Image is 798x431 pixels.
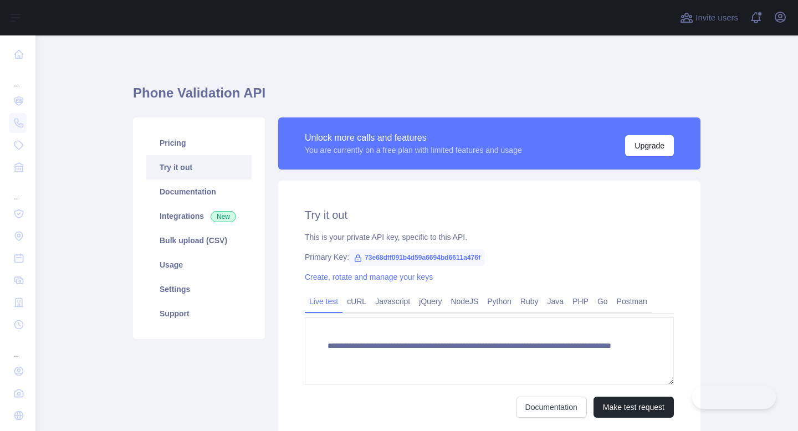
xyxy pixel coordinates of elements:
a: jQuery [415,293,446,310]
a: Pricing [146,131,252,155]
span: New [211,211,236,222]
span: Invite users [695,12,738,24]
div: Unlock more calls and features [305,131,522,145]
a: Integrations New [146,204,252,228]
a: Python [483,293,516,310]
button: Make test request [594,397,674,418]
span: 73e68dff091b4d59a6694bd6611a476f [349,249,485,266]
a: Support [146,301,252,326]
a: Try it out [146,155,252,179]
a: Documentation [516,397,587,418]
a: cURL [342,293,371,310]
iframe: Toggle Customer Support [692,386,776,409]
div: This is your private API key, specific to this API. [305,232,674,243]
a: Postman [612,293,652,310]
div: Primary Key: [305,252,674,263]
div: You are currently on a free plan with limited features and usage [305,145,522,156]
a: Usage [146,253,252,277]
a: Bulk upload (CSV) [146,228,252,253]
a: Go [593,293,612,310]
button: Invite users [678,9,740,27]
a: Documentation [146,179,252,204]
h2: Try it out [305,207,674,223]
a: Settings [146,277,252,301]
a: Create, rotate and manage your keys [305,273,433,281]
div: ... [9,337,27,359]
a: Javascript [371,293,415,310]
a: Java [543,293,569,310]
h1: Phone Validation API [133,84,700,111]
a: NodeJS [446,293,483,310]
a: Live test [305,293,342,310]
a: PHP [568,293,593,310]
div: ... [9,66,27,89]
div: ... [9,179,27,202]
button: Upgrade [625,135,674,156]
a: Ruby [516,293,543,310]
